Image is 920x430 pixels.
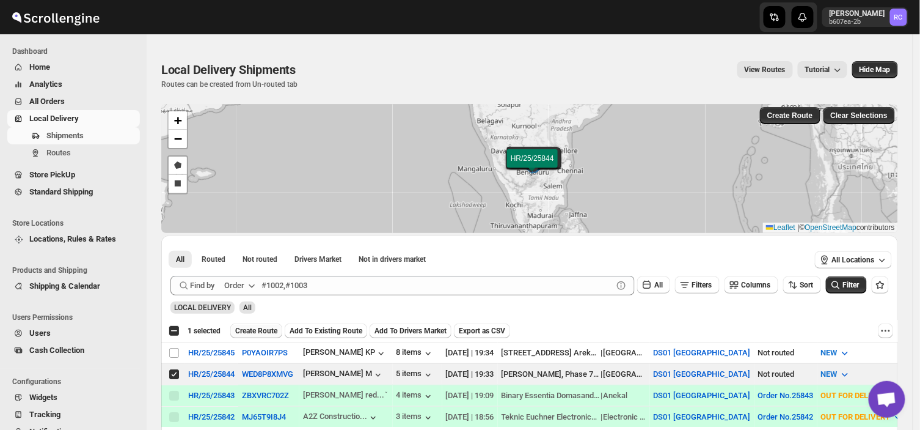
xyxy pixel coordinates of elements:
div: [DATE] | 19:09 [446,390,494,402]
span: Users [29,328,51,338]
button: Users [7,325,140,342]
img: Marker [524,157,542,170]
span: + [174,113,182,128]
img: Marker [525,157,543,171]
p: b607ea-2b [830,18,885,26]
div: [PERSON_NAME], Phase 7, [PERSON_NAME] [502,368,601,380]
span: Drivers Market [294,254,341,264]
div: Order [224,280,244,292]
div: [DATE] | 19:33 [446,368,494,380]
p: [PERSON_NAME] [830,9,885,18]
span: Filter [843,281,860,289]
div: | [502,347,646,359]
img: Marker [525,160,543,173]
span: 1 selected [188,326,221,336]
span: Rahul Chopra [890,9,907,26]
span: Dashboard [12,46,141,56]
button: Filter [826,276,867,294]
button: 5 items [396,369,434,381]
button: HR/25/25842 [188,412,235,421]
span: Filters [692,281,712,289]
button: Unrouted [235,251,285,268]
span: Create Route [235,326,277,336]
button: HR/25/25843 [188,391,235,400]
span: | [798,223,800,232]
text: RC [894,13,903,21]
button: Cash Collection [7,342,140,359]
span: All [176,254,184,264]
button: Shipping & Calendar [7,278,140,295]
button: A2Z Constructio... [303,412,379,424]
button: 3 items [396,412,434,424]
button: Filters [675,276,720,294]
a: Zoom in [169,111,187,130]
span: Store PickUp [29,170,75,179]
div: [DATE] | 18:56 [446,411,494,423]
button: Tutorial [798,61,847,78]
button: OUT FOR DELIVERY [814,386,911,406]
button: Analytics [7,76,140,93]
button: NEW [814,365,858,384]
span: Add To Drivers Market [374,326,447,336]
button: 8 items [396,347,434,360]
button: Add To Existing Route [285,324,367,338]
button: NEW [814,343,858,363]
span: Not routed [243,254,277,264]
span: Sort [800,281,814,289]
button: MJ65T9I8J4 [242,412,286,421]
span: Columns [742,281,771,289]
button: WED8P8XMVG [242,369,293,379]
span: Standard Shipping [29,187,93,196]
a: Draw a rectangle [169,175,187,193]
span: All Orders [29,97,65,106]
span: All [654,281,663,289]
span: Create Route [767,111,813,120]
span: NEW [821,369,838,379]
button: HR/25/25845 [188,348,235,357]
span: Shipments [46,131,84,140]
span: Products and Shipping [12,265,141,275]
img: Marker [525,158,543,172]
img: ScrollEngine [10,2,101,32]
button: All Locations [815,251,892,269]
a: Draw a polygon [169,157,187,175]
img: Marker [525,160,544,173]
img: Marker [523,160,541,174]
button: DS01 [GEOGRAPHIC_DATA] [654,391,751,400]
p: Routes can be created from Un-routed tab [161,80,301,89]
span: All Locations [832,255,875,265]
div: Not routed [758,347,814,359]
span: Find by [190,280,214,292]
img: Marker [524,157,542,170]
button: Claimable [287,251,349,268]
div: [GEOGRAPHIC_DATA] [603,347,646,359]
button: Columns [725,276,778,294]
div: Not routed [758,368,814,380]
div: [PERSON_NAME] red... [303,390,384,399]
span: OUT FOR DELIVERY [821,391,891,400]
span: NEW [821,348,838,357]
button: Shipments [7,127,140,144]
button: Create Route [230,324,282,338]
span: Shipping & Calendar [29,281,100,291]
span: Add To Existing Route [290,326,362,336]
span: Routes [46,148,71,157]
div: [DATE] | 19:34 [446,347,494,359]
div: [PERSON_NAME] KP [303,347,387,360]
button: view route [737,61,793,78]
div: Binary Essentia Domasandra [GEOGRAPHIC_DATA] [502,390,601,402]
span: Not in drivers market [359,254,426,264]
button: User menu [822,7,908,27]
img: Marker [526,158,544,172]
span: Locations, Rules & Rates [29,234,116,243]
button: Clear Selections [823,107,895,124]
span: Home [29,62,50,72]
div: | [502,368,646,380]
span: Local Delivery Shipments [161,62,296,77]
span: Export as CSV [459,326,505,336]
div: [STREET_ADDRESS] Arekere [502,347,601,359]
button: Create Route [760,107,820,124]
